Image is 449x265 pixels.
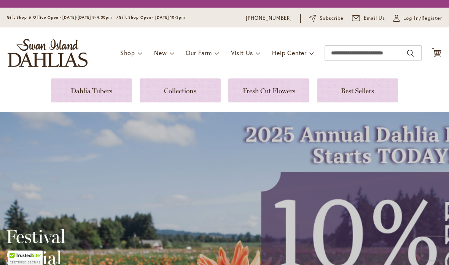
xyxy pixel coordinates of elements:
span: New [154,49,167,57]
span: Log In/Register [403,14,442,22]
span: Our Farm [186,49,212,57]
a: Log In/Register [393,14,442,22]
span: Gift Shop & Office Open - [DATE]-[DATE] 9-4:30pm / [7,15,119,20]
a: Subscribe [309,14,344,22]
a: [PHONE_NUMBER] [246,14,292,22]
span: Gift Shop Open - [DATE] 10-3pm [119,15,185,20]
span: Shop [120,49,135,57]
span: Subscribe [320,14,344,22]
span: Visit Us [231,49,253,57]
button: Search [407,47,414,59]
a: Email Us [352,14,385,22]
span: Help Center [272,49,307,57]
a: store logo [8,39,88,67]
span: Email Us [364,14,385,22]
